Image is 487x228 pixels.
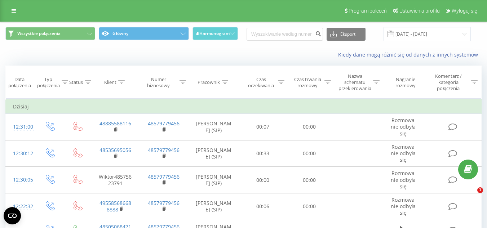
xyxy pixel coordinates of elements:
span: Program poleceń [349,8,387,14]
iframe: Intercom live chat [462,187,480,205]
div: Typ połączenia [37,76,60,89]
div: 12:31:00 [13,120,28,134]
span: Rozmowa nie odbyła się [391,143,416,163]
td: [PERSON_NAME] (SIP) [188,167,240,193]
div: 12:22:32 [13,200,28,214]
a: 48885588116 [99,120,131,127]
td: [PERSON_NAME] (SIP) [188,140,240,167]
td: Dzisiaj [6,99,482,114]
td: 00:00 [286,167,333,193]
td: 00:00 [240,167,286,193]
td: 00:00 [286,193,333,220]
span: Wyloguj się [452,8,477,14]
span: Rozmowa nie odbyła się [391,196,416,216]
span: 1 [477,187,483,193]
a: 48579779456 [148,173,180,180]
button: Harmonogram [192,27,238,40]
button: Open CMP widget [4,207,21,224]
a: 48579779456 [148,120,180,127]
a: Kiedy dane mogą różnić się od danych z innych systemów [338,51,482,58]
div: Status [69,79,83,85]
td: Wiktor48575623791 [91,167,140,193]
div: Klient [104,79,116,85]
a: 48535695056 [99,147,131,153]
div: Komentarz / kategoria połączenia [427,73,469,91]
a: 495585686688888 [99,200,131,213]
span: Harmonogram [199,31,230,36]
div: Czas oczekiwania [246,76,276,89]
div: Nagranie rozmowy [388,76,424,89]
td: 00:06 [240,193,286,220]
div: 12:30:12 [13,147,28,161]
div: Numer biznesowy [140,76,178,89]
button: Główny [99,27,189,40]
span: Wszystkie połączenia [17,31,61,36]
td: 00:00 [286,114,333,140]
div: Pracownik [198,79,220,85]
td: 00:33 [240,140,286,167]
td: 00:00 [286,140,333,167]
td: [PERSON_NAME] (SIP) [188,193,240,220]
button: Eksport [327,28,366,41]
span: Rozmowa nie odbyła się [391,117,416,137]
span: Ustawienia profilu [399,8,440,14]
div: Nazwa schematu przekierowania [338,73,371,91]
div: Czas trwania rozmowy [293,76,323,89]
a: 48579779456 [148,147,180,153]
td: 00:07 [240,114,286,140]
button: Wszystkie połączenia [5,27,95,40]
input: Wyszukiwanie według numeru [247,28,323,41]
a: 48579779456 [148,200,180,206]
span: Rozmowa nie odbyła się [391,170,416,189]
td: [PERSON_NAME] (SIP) [188,114,240,140]
div: 12:30:05 [13,173,28,187]
div: Data połączenia [6,76,34,89]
